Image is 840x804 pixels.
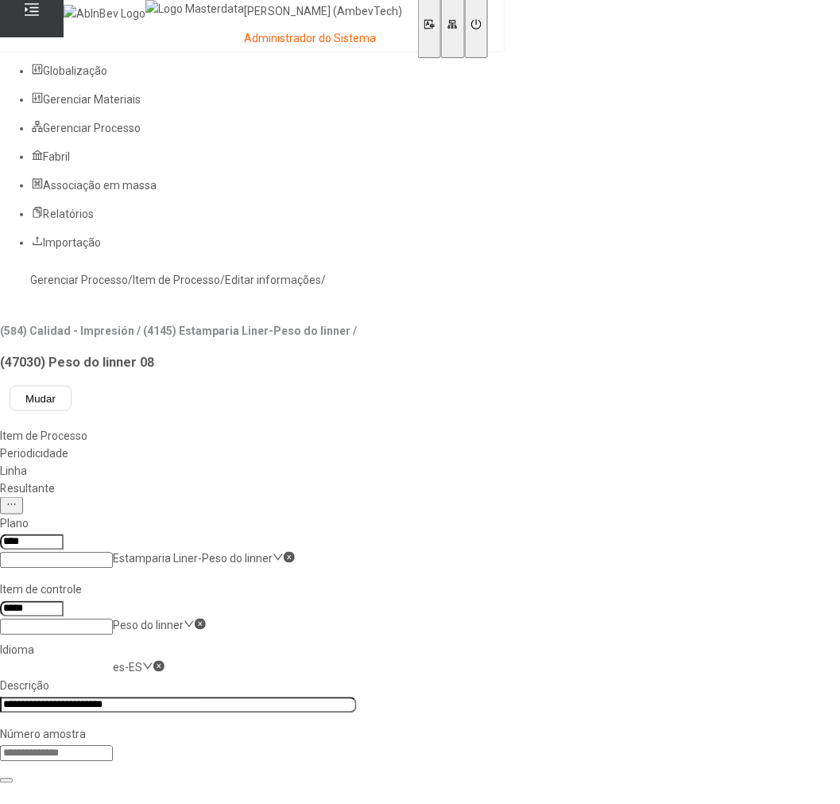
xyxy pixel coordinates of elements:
[128,274,133,286] nz-breadcrumb-separator: /
[321,274,326,286] nz-breadcrumb-separator: /
[43,208,94,220] span: Relatórios
[25,393,56,405] span: Mudar
[220,274,225,286] nz-breadcrumb-separator: /
[244,4,402,20] p: [PERSON_NAME] (AmbevTech)
[113,553,273,565] nz-select-item: Estamparia Liner-Peso do linner
[43,64,107,77] span: Globalização
[43,122,141,134] span: Gerenciar Processo
[30,274,128,286] a: Gerenciar Processo
[43,150,70,163] span: Fabril
[43,93,141,106] span: Gerenciar Materiais
[43,236,101,249] span: Importação
[225,274,321,286] a: Editar informações
[43,179,157,192] span: Associação em massa
[133,274,220,286] a: Item de Processo
[113,620,184,632] nz-select-item: Peso do linner
[244,31,402,47] p: Administrador do Sistema
[113,662,142,674] nz-select-item: es-ES
[64,5,145,22] img: AbInBev Logo
[10,386,72,411] button: Mudar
